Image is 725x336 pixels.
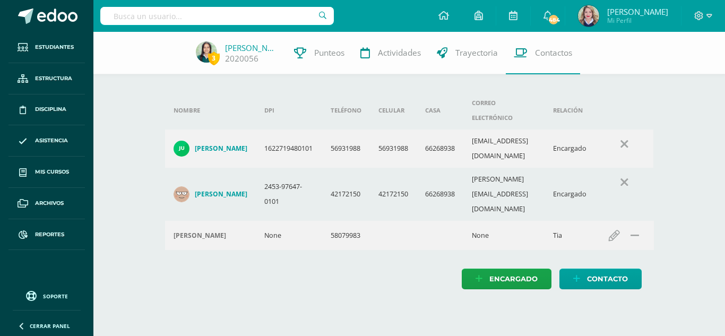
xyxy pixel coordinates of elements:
[8,32,85,63] a: Estudiantes
[322,130,370,168] td: 56931988
[174,141,247,157] a: [PERSON_NAME]
[417,130,463,168] td: 66268938
[8,94,85,126] a: Disciplina
[286,32,352,74] a: Punteos
[35,105,66,114] span: Disciplina
[607,6,668,17] span: [PERSON_NAME]
[322,168,370,221] td: 42172150
[463,168,545,221] td: [PERSON_NAME][EMAIL_ADDRESS][DOMAIN_NAME]
[8,188,85,219] a: Archivos
[256,130,323,168] td: 1622719480101
[463,130,545,168] td: [EMAIL_ADDRESS][DOMAIN_NAME]
[429,32,506,74] a: Trayectoria
[463,91,545,130] th: Correo electrónico
[463,221,545,250] td: None
[208,51,220,65] span: 3
[35,168,69,176] span: Mis cursos
[195,144,247,153] h4: [PERSON_NAME]
[35,136,68,145] span: Asistencia
[35,230,64,239] span: Reportes
[417,168,463,221] td: 66268938
[174,186,247,202] a: [PERSON_NAME]
[256,221,323,250] td: None
[535,47,572,58] span: Contactos
[352,32,429,74] a: Actividades
[370,130,417,168] td: 56931988
[35,74,72,83] span: Estructura
[322,221,370,250] td: 58079983
[462,269,551,289] a: Encargado
[35,43,74,51] span: Estudiantes
[174,231,247,240] div: Elvia Catu
[314,47,344,58] span: Punteos
[8,63,85,94] a: Estructura
[417,91,463,130] th: Casa
[545,91,595,130] th: Relación
[8,219,85,251] a: Reportes
[8,157,85,188] a: Mis cursos
[165,91,256,130] th: Nombre
[545,168,595,221] td: Encargado
[545,130,595,168] td: Encargado
[174,231,226,240] h4: [PERSON_NAME]
[174,141,189,157] img: c9271a4c3971d1e26e17fc945a9c29d6.png
[455,47,498,58] span: Trayectoria
[13,288,81,303] a: Soporte
[322,91,370,130] th: Teléfono
[370,91,417,130] th: Celular
[607,16,668,25] span: Mi Perfil
[256,91,323,130] th: DPI
[30,322,70,330] span: Cerrar panel
[587,269,628,289] span: Contacto
[100,7,334,25] input: Busca un usuario...
[578,5,599,27] img: c3ba4bc82f539d18ce1ea45118c47ae0.png
[8,125,85,157] a: Asistencia
[256,168,323,221] td: 2453-97647-0101
[35,199,64,208] span: Archivos
[43,292,68,300] span: Soporte
[559,269,642,289] a: Contacto
[548,14,559,25] span: 484
[196,41,217,63] img: 885bba97dc2617ab8d2e0d7880df4027.png
[370,168,417,221] td: 42172150
[489,269,538,289] span: Encargado
[378,47,421,58] span: Actividades
[225,53,258,64] a: 2020056
[225,42,278,53] a: [PERSON_NAME]
[506,32,580,74] a: Contactos
[174,186,189,202] img: fafa5672f9502c58fe09191765e164f8.png
[545,221,595,250] td: Tia
[195,190,247,199] h4: [PERSON_NAME]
